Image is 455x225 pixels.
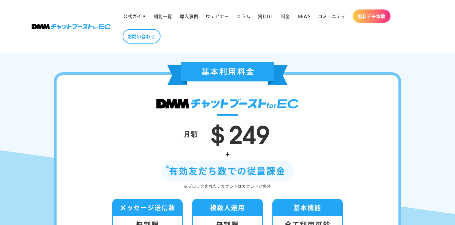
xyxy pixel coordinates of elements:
[353,9,391,23] a: 無料デモ体験
[184,128,198,140] div: 月額
[273,199,342,216] div: 基本機能
[123,29,161,44] a: お問い合わせ
[254,9,277,23] a: 資料DL
[314,9,349,23] a: コミュニティ
[32,24,111,29] img: 株式会社DMM Boost
[236,13,250,19] span: コラム
[206,13,229,19] span: ウェビナー
[180,13,198,19] span: 導入事例
[123,13,146,19] span: 公式ガイド
[193,199,262,216] div: 複数人運用
[294,9,314,23] a: NEWS
[154,13,172,19] span: 機能一覧
[161,161,294,181] div: 有効友だち数での従量課金
[202,9,233,23] a: ウェビナー
[258,13,273,19] span: 資料DL
[76,147,379,161] div: +
[281,13,290,19] span: 料金
[358,13,385,19] span: 無料デモ体験
[119,9,150,23] a: 公式ガイド
[205,114,270,151] span: ＄249
[113,199,182,216] div: メッセージ送信数
[233,9,254,23] a: コラム
[318,13,346,19] span: コミュニティ
[156,99,299,109] img: DMMチャットブースト
[298,13,310,19] span: NEWS
[176,9,202,23] a: 導入事例
[128,33,155,39] span: お問い合わせ
[76,183,379,190] div: ※ブロックされたアカウントはカウント対象外
[277,9,294,23] a: 料金
[167,62,288,85] img: 基本利用料金
[150,9,176,23] a: 機能一覧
